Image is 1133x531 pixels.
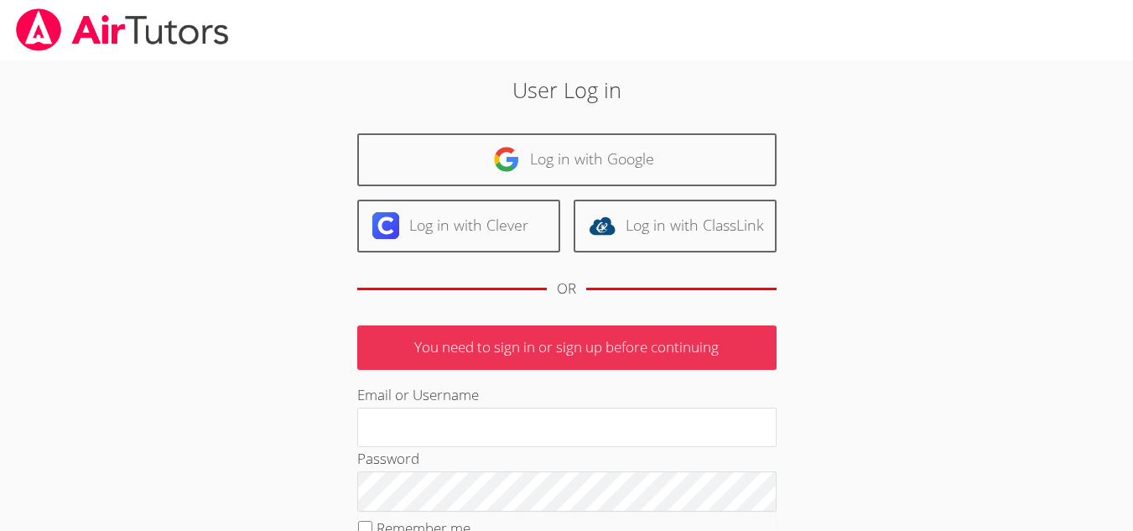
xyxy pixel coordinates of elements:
label: Email or Username [357,385,479,404]
h2: User Log in [261,74,873,106]
img: airtutors_banner-c4298cdbf04f3fff15de1276eac7730deb9818008684d7c2e4769d2f7ddbe033.png [14,8,231,51]
img: clever-logo-6eab21bc6e7a338710f1a6ff85c0baf02591cd810cc4098c63d3a4b26e2feb20.svg [372,212,399,239]
div: OR [557,277,576,301]
a: Log in with ClassLink [574,200,777,252]
label: Password [357,449,419,468]
a: Log in with Google [357,133,777,186]
img: classlink-logo-d6bb404cc1216ec64c9a2012d9dc4662098be43eaf13dc465df04b49fa7ab582.svg [589,212,616,239]
img: google-logo-50288ca7cdecda66e5e0955fdab243c47b7ad437acaf1139b6f446037453330a.svg [493,146,520,173]
p: You need to sign in or sign up before continuing [357,325,777,370]
a: Log in with Clever [357,200,560,252]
